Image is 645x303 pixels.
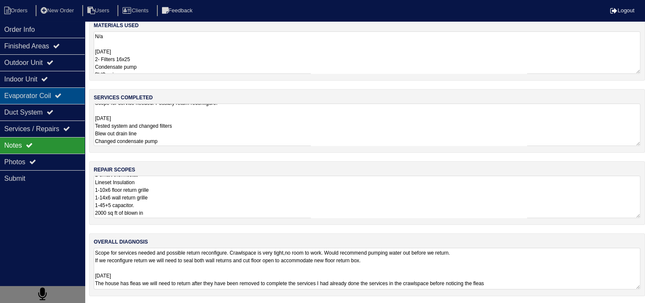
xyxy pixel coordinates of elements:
textarea: Scope for services needed and possible return reconfigure. Crawlspace is very tight,no room to wo... [94,248,640,289]
li: Feedback [157,5,199,17]
label: materials used [94,22,139,29]
label: repair scopes [94,166,135,174]
a: Logout [610,7,634,14]
li: Users [82,5,116,17]
a: Users [82,7,116,14]
textarea: Cannot reconfigure ductwork to make it easier for the tenant to change, Plenum has a rack install... [94,176,640,218]
label: services completed [94,94,153,101]
li: New Order [36,5,81,17]
textarea: N/a [DATE] 2- Filters 16x25 Condensate pump PVC union Nitrogen [94,31,640,74]
li: Clients [117,5,155,17]
a: New Order [36,7,81,14]
textarea: Scope for service needed. Possibly return reconfigure. [DATE] Tested system and changed filters B... [94,104,640,146]
a: Clients [117,7,155,14]
label: overall diagnosis [94,238,148,246]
